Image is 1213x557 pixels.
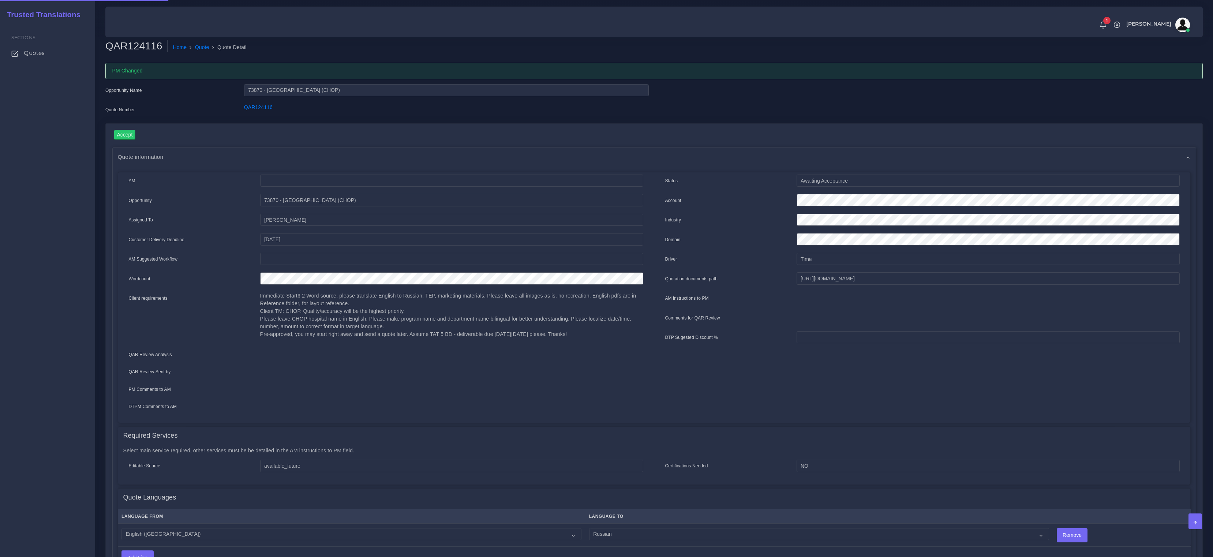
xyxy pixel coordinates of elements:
[129,351,172,358] label: QAR Review Analysis
[129,403,177,410] label: DTPM Comments to AM
[665,295,709,302] label: AM instructions to PM
[1126,21,1171,26] span: [PERSON_NAME]
[129,369,171,375] label: QAR Review Sent by
[105,40,168,52] h2: QAR124116
[1123,18,1193,32] a: [PERSON_NAME]avatar
[665,197,681,204] label: Account
[1175,18,1190,32] img: avatar
[118,509,585,524] th: Language From
[1097,21,1109,29] a: 1
[2,10,81,19] h2: Trusted Translations
[585,509,1053,524] th: Language To
[11,35,35,40] span: Sections
[129,386,171,393] label: PM Comments to AM
[260,292,643,338] p: Immediate Start!! 2 Word source, please translate English to Russian. TEP, marketing materials. P...
[129,295,168,302] label: Client requirements
[665,217,681,223] label: Industry
[1057,528,1087,542] input: Remove
[1103,17,1111,24] span: 1
[129,463,161,469] label: Editable Source
[129,256,178,262] label: AM Suggested Workflow
[129,197,152,204] label: Opportunity
[665,236,681,243] label: Domain
[5,45,90,61] a: Quotes
[665,276,718,282] label: Quotation documents path
[244,104,273,110] a: QAR124116
[123,447,1185,455] p: Select main service required, other services must be be detailed in the AM instructions to PM field.
[195,44,209,51] a: Quote
[24,49,45,57] span: Quotes
[665,334,718,341] label: DTP Sugested Discount %
[113,147,1196,166] div: Quote information
[665,315,720,321] label: Comments for QAR Review
[129,276,150,282] label: Wordcount
[129,217,153,223] label: Assigned To
[260,214,643,226] input: pm
[105,63,1203,79] div: PM Changed
[129,236,185,243] label: Customer Delivery Deadline
[129,177,135,184] label: AM
[665,177,678,184] label: Status
[2,9,81,21] a: Trusted Translations
[118,153,164,161] span: Quote information
[665,463,708,469] label: Certifications Needed
[105,106,135,113] label: Quote Number
[105,87,142,94] label: Opportunity Name
[665,256,677,262] label: Driver
[173,44,187,51] a: Home
[114,130,136,140] input: Accept
[123,432,178,440] h4: Required Services
[123,494,176,502] h4: Quote Languages
[209,44,247,51] li: Quote Detail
